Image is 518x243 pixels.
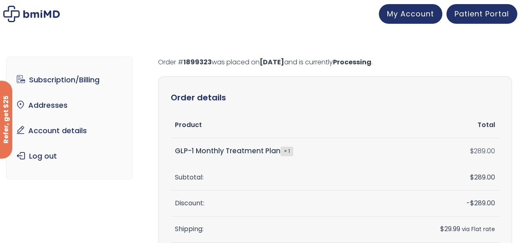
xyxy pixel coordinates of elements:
[455,9,509,19] span: Patient Portal
[3,6,60,22] img: My account
[379,4,442,24] a: My Account
[361,191,499,216] td: -
[13,97,126,114] a: Addresses
[158,57,512,68] p: Order # was placed on and is currently .
[280,147,293,156] strong: × 1
[333,57,371,67] mark: Processing
[13,122,126,139] a: Account details
[183,57,212,67] mark: 1899323
[462,225,495,233] small: via Flat rate
[470,173,495,182] span: 289.00
[171,191,361,216] th: Discount:
[260,57,284,67] mark: [DATE]
[171,216,361,242] th: Shipping:
[470,146,474,156] span: $
[470,146,495,156] bdi: 289.00
[440,224,460,234] span: 29.99
[6,57,133,179] nav: Account pages
[171,138,361,164] td: GLP-1 Monthly Treatment Plan
[470,198,495,208] span: 289.00
[387,9,434,19] span: My Account
[446,4,517,24] a: Patient Portal
[171,89,499,106] h2: Order details
[361,112,499,138] th: Total
[470,198,474,208] span: $
[171,165,361,191] th: Subtotal:
[171,112,361,138] th: Product
[13,148,126,165] a: Log out
[13,71,126,89] a: Subscription/Billing
[470,173,474,182] span: $
[440,224,444,234] span: $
